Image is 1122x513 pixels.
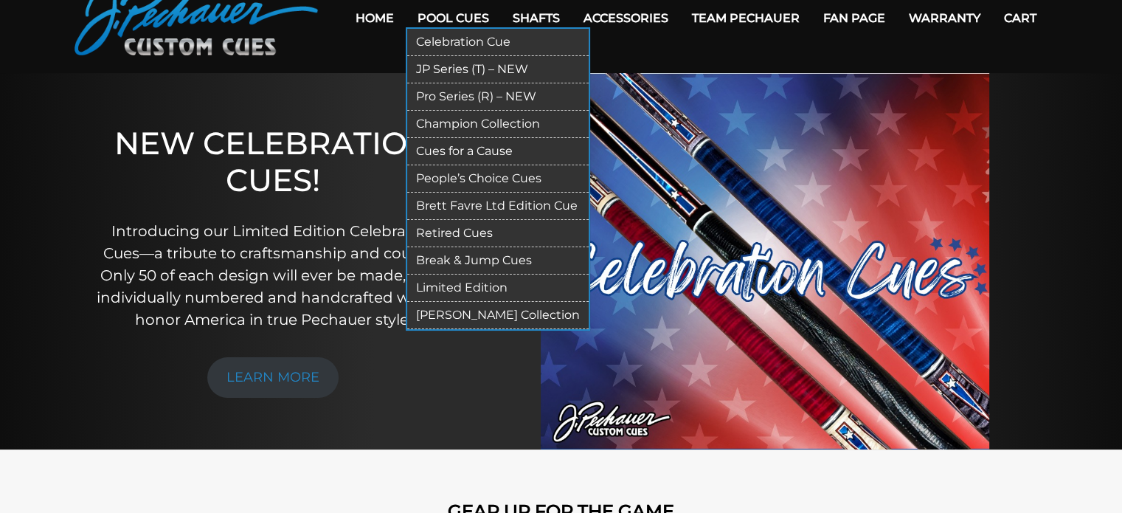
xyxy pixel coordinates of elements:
[407,56,589,83] a: JP Series (T) – NEW
[207,357,339,398] a: LEARN MORE
[407,275,589,302] a: Limited Edition
[407,193,589,220] a: Brett Favre Ltd Edition Cue
[407,165,589,193] a: People’s Choice Cues
[407,83,589,111] a: Pro Series (R) – NEW
[407,111,589,138] a: Champion Collection
[407,29,589,56] a: Celebration Cue
[91,125,454,199] h1: NEW CELEBRATION CUES!
[407,220,589,247] a: Retired Cues
[407,247,589,275] a: Break & Jump Cues
[407,138,589,165] a: Cues for a Cause
[407,302,589,329] a: [PERSON_NAME] Collection
[91,220,454,331] p: Introducing our Limited Edition Celebration Cues—a tribute to craftsmanship and country. Only 50 ...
